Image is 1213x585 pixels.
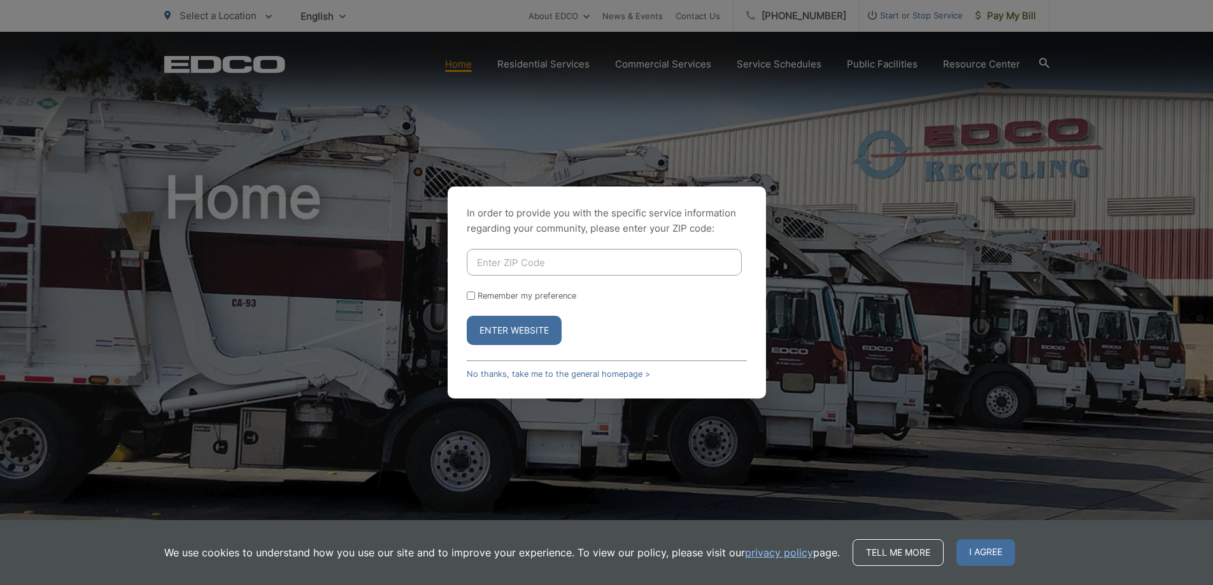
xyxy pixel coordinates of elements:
[467,369,650,379] a: No thanks, take me to the general homepage >
[164,545,840,560] p: We use cookies to understand how you use our site and to improve your experience. To view our pol...
[853,539,944,566] a: Tell me more
[745,545,813,560] a: privacy policy
[467,206,747,236] p: In order to provide you with the specific service information regarding your community, please en...
[478,291,576,300] label: Remember my preference
[956,539,1015,566] span: I agree
[467,316,562,345] button: Enter Website
[467,249,742,276] input: Enter ZIP Code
